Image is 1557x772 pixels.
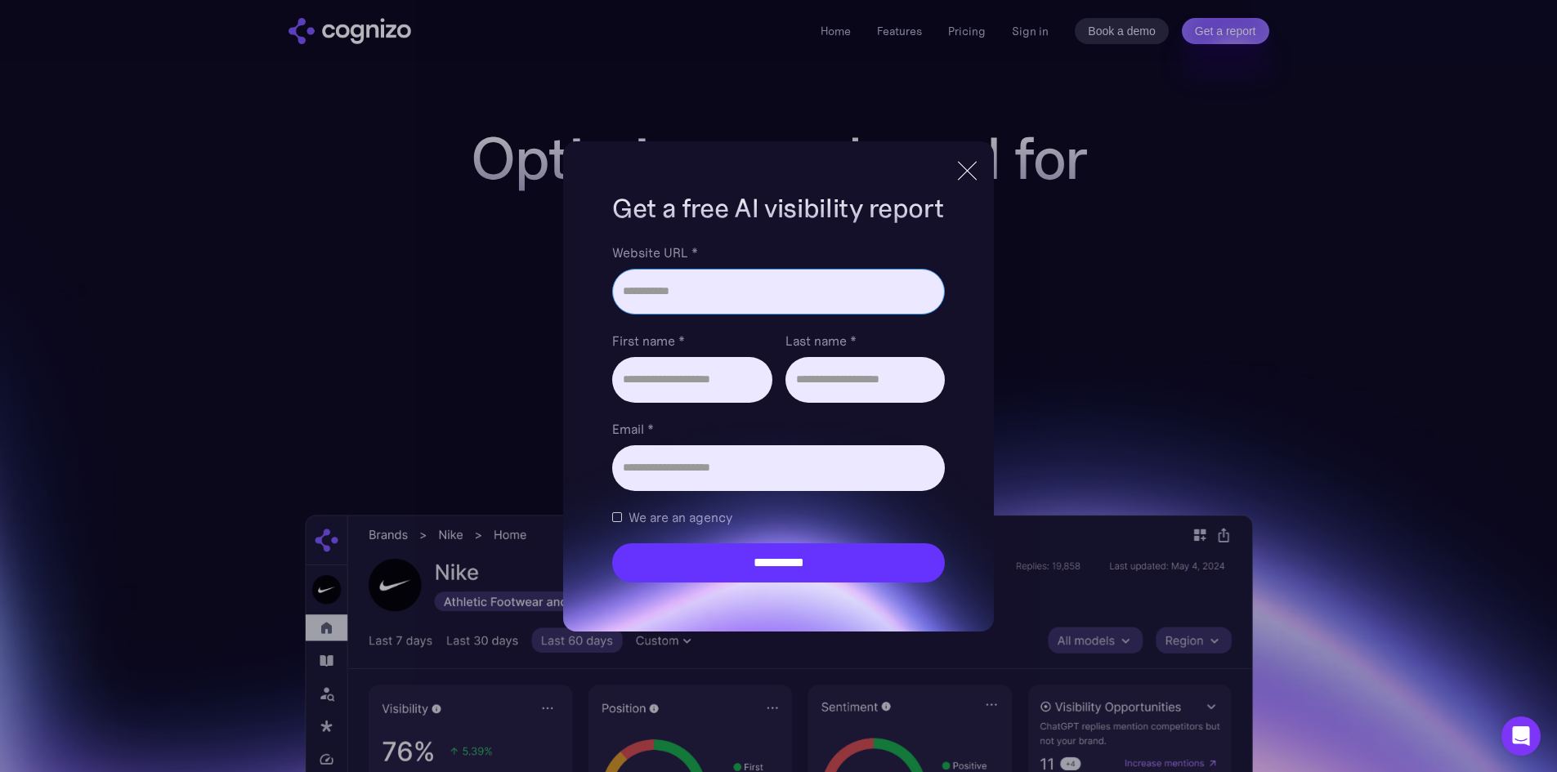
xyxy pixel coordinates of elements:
label: First name * [612,331,772,350]
label: Email * [612,419,944,439]
form: Brand Report Form [612,243,944,582]
span: We are an agency [629,507,732,527]
label: Website URL * [612,243,944,262]
div: Open Intercom Messenger [1501,716,1541,756]
label: Last name * [785,331,945,350]
h1: Get a free AI visibility report [612,190,944,226]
